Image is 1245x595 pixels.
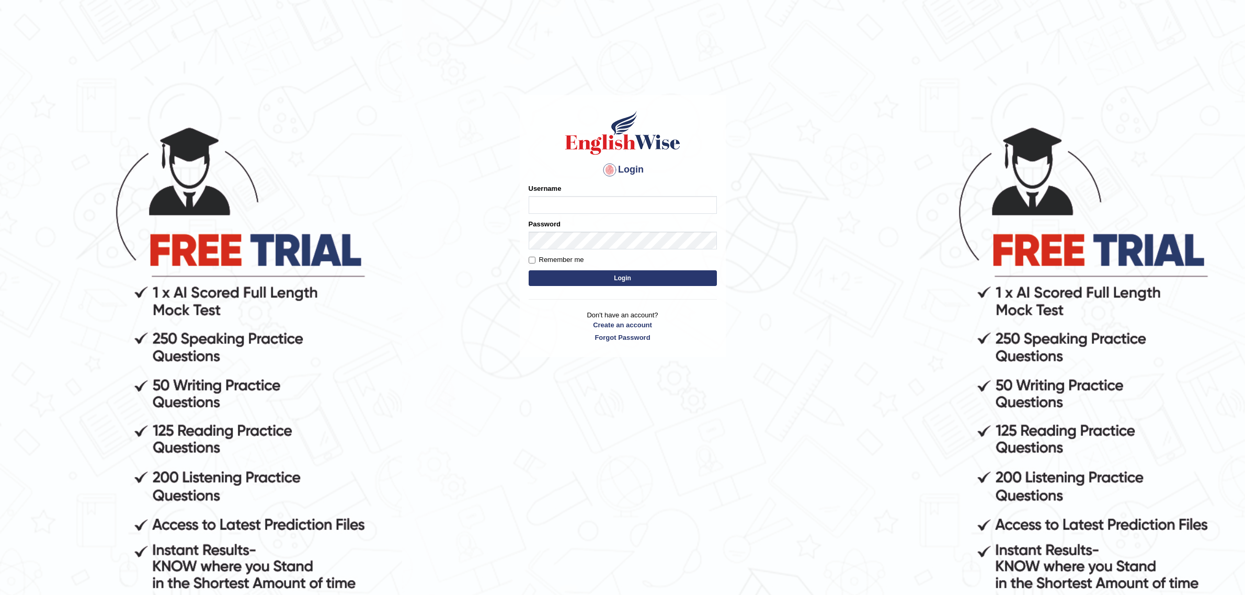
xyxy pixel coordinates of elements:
[529,184,562,193] label: Username
[529,320,717,330] a: Create an account
[529,270,717,286] button: Login
[529,255,584,265] label: Remember me
[529,333,717,342] a: Forgot Password
[529,162,717,178] h4: Login
[529,310,717,342] p: Don't have an account?
[529,219,561,229] label: Password
[563,109,682,156] img: Logo of English Wise sign in for intelligent practice with AI
[529,257,535,264] input: Remember me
